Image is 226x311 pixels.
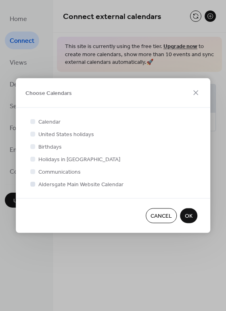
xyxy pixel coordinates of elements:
[38,155,120,164] span: Holidays in [GEOGRAPHIC_DATA]
[151,212,172,221] span: Cancel
[146,208,177,223] button: Cancel
[25,89,72,98] span: Choose Calendars
[38,181,123,189] span: Aldersgate Main Website Calendar
[38,130,94,139] span: United States holidays
[38,168,81,177] span: Communications
[180,208,197,223] button: OK
[38,118,61,126] span: Calendar
[185,212,193,221] span: OK
[38,143,62,151] span: Birthdays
